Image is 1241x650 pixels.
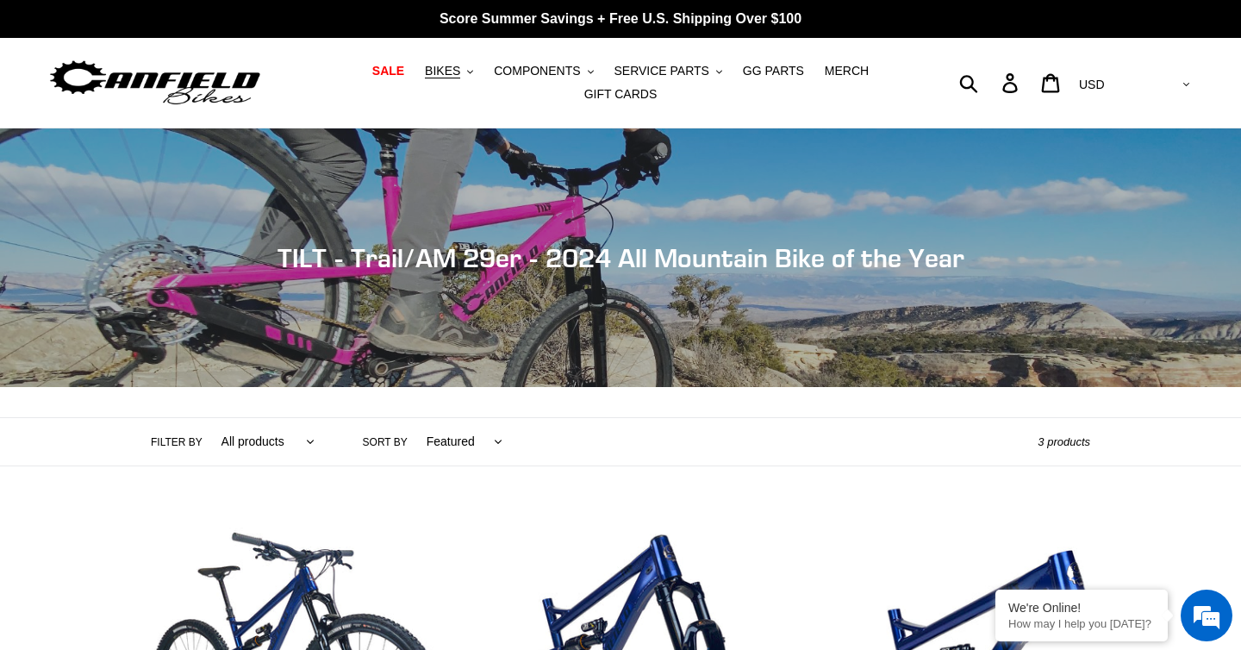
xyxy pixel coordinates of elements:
span: GG PARTS [743,64,804,78]
span: MERCH [825,64,869,78]
div: We're Online! [1008,601,1155,615]
a: SALE [364,59,413,83]
span: GIFT CARDS [584,87,658,102]
button: SERVICE PARTS [605,59,730,83]
label: Filter by [151,434,203,450]
label: Sort by [363,434,408,450]
span: TILT - Trail/AM 29er - 2024 All Mountain Bike of the Year [278,242,964,273]
span: SERVICE PARTS [614,64,708,78]
img: Canfield Bikes [47,56,263,110]
a: GIFT CARDS [576,83,666,106]
input: Search [969,64,1013,102]
span: 3 products [1038,435,1090,448]
a: MERCH [816,59,877,83]
button: BIKES [416,59,482,83]
a: GG PARTS [734,59,813,83]
span: SALE [372,64,404,78]
p: How may I help you today? [1008,617,1155,630]
button: COMPONENTS [485,59,602,83]
span: COMPONENTS [494,64,580,78]
span: BIKES [425,64,460,78]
